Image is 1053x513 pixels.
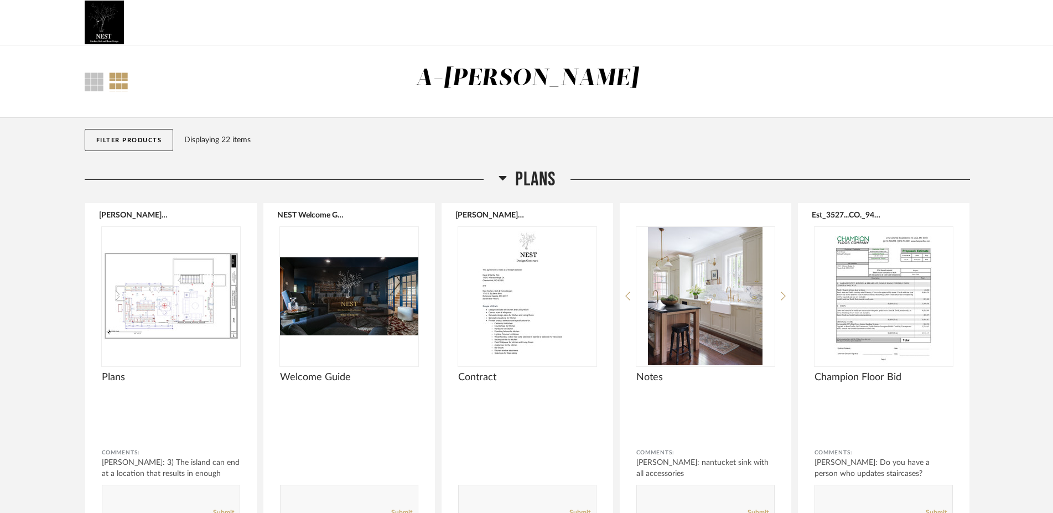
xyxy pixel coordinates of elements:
[636,447,775,458] div: Comments:
[102,447,240,458] div: Comments:
[458,371,596,384] span: Contract
[458,227,596,365] img: undefined
[416,67,639,90] div: A-[PERSON_NAME]
[85,129,174,151] button: Filter Products
[277,210,346,219] button: NEST Welcome Guide.pdf
[515,168,556,191] span: Plans
[455,210,525,219] button: [PERSON_NAME] Des... 5 13 PM.pdf
[815,227,953,365] img: undefined
[85,1,124,45] img: 66686036-b6c6-4663-8f7f-c6259b213059.jpg
[636,227,775,365] img: undefined
[815,371,953,384] span: Champion Floor Bid
[815,447,953,458] div: Comments:
[102,227,240,365] img: undefined
[636,457,775,479] div: [PERSON_NAME]: nantucket sink with all accessories
[280,371,418,384] span: Welcome Guide
[184,134,964,146] div: Displaying 22 items
[812,210,881,219] button: Est_3527...CO._9492.pdf
[636,371,775,384] span: Notes
[102,457,240,490] div: [PERSON_NAME]: 3) The island can end at a location that results in enough room to...
[102,371,240,384] span: Plans
[280,227,418,365] img: undefined
[99,210,168,219] button: [PERSON_NAME] [DATE].pdf
[815,457,953,490] div: [PERSON_NAME]: Do you have a person who updates staircases? Champion doesn't ...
